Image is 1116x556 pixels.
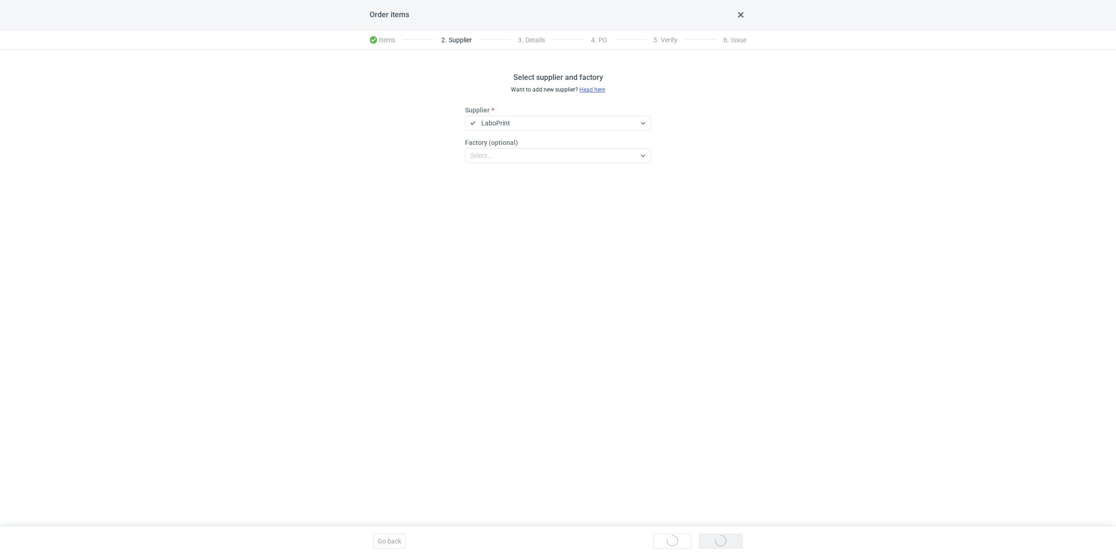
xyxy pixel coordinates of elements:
li: Supplier [434,31,479,49]
li: PO [584,31,615,49]
span: 6 . [724,36,729,44]
span: 3 . [518,36,524,44]
span: 5 . [653,36,659,44]
button: Go back [373,534,405,549]
span: Go back [378,538,401,544]
li: Issue [716,31,746,49]
span: 4 . [591,36,597,44]
li: Details [511,31,552,49]
span: 2 . [441,36,447,44]
li: Verify [646,31,685,49]
li: Items [370,31,403,49]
